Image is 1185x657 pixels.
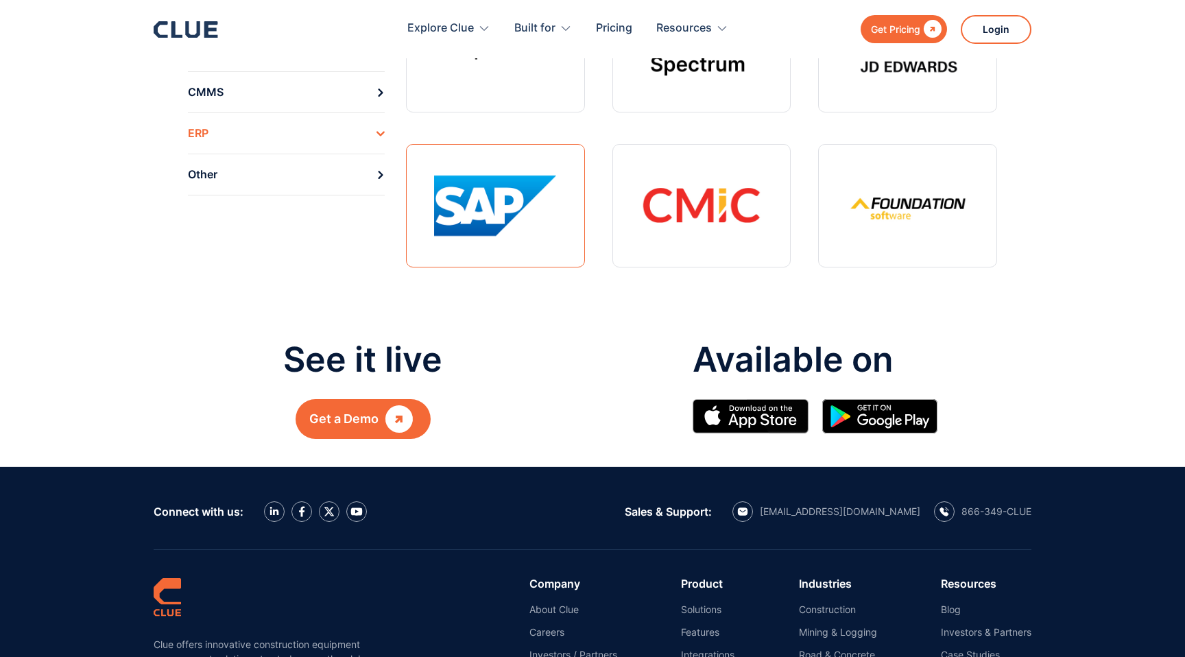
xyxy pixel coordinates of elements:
[681,577,734,590] div: Product
[693,341,951,379] p: Available on
[407,7,474,50] div: Explore Clue
[529,626,617,638] a: Careers
[154,577,181,617] img: clue logo simple
[939,507,949,516] img: calling icon
[529,577,617,590] div: Company
[941,626,1031,638] a: Investors & Partners
[407,7,490,50] div: Explore Clue
[188,164,217,185] div: Other
[154,505,243,518] div: Connect with us:
[656,7,712,50] div: Resources
[799,604,877,616] a: Construction
[871,21,920,38] div: Get Pricing
[760,505,920,518] div: [EMAIL_ADDRESS][DOMAIN_NAME]
[514,7,572,50] div: Built for
[283,341,442,379] p: See it live
[385,410,413,428] div: 
[188,112,385,154] a: ERP
[188,71,385,112] a: CMMS
[920,21,942,38] div: 
[299,506,305,517] img: facebook icon
[681,604,734,616] a: Solutions
[961,505,1031,518] div: 866-349-CLUE
[681,626,734,638] a: Features
[324,506,335,517] img: X icon twitter
[188,82,224,103] div: CMMS
[188,154,385,195] a: Other
[941,577,1031,590] div: Resources
[625,505,712,518] div: Sales & Support:
[861,15,947,43] a: Get Pricing
[799,626,877,638] a: Mining & Logging
[732,501,920,522] a: email icon[EMAIL_ADDRESS][DOMAIN_NAME]
[350,507,363,516] img: YouTube Icon
[799,577,877,590] div: Industries
[656,7,728,50] div: Resources
[309,410,379,428] div: Get a Demo
[693,399,809,433] img: Apple Store
[822,399,938,433] img: Google simple icon
[941,604,1031,616] a: Blog
[961,15,1031,44] a: Login
[737,507,748,516] img: email icon
[296,399,431,439] a: Get a Demo
[270,507,279,516] img: LinkedIn icon
[934,501,1031,522] a: calling icon866-349-CLUE
[188,123,208,144] div: ERP
[514,7,555,50] div: Built for
[529,604,617,616] a: About Clue
[596,7,632,50] a: Pricing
